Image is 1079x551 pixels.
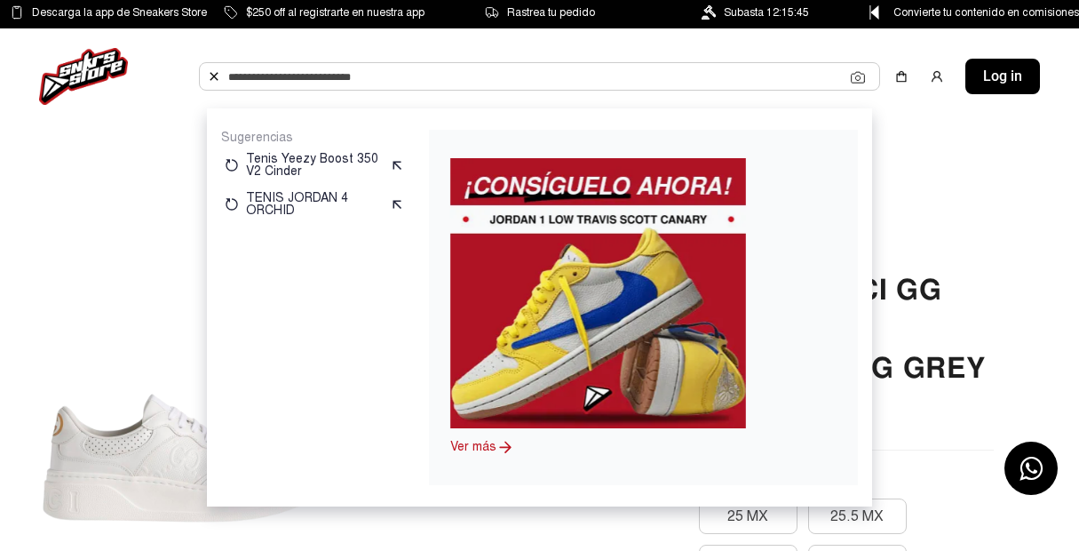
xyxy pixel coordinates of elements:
[207,69,221,84] img: Buscar
[699,499,797,534] button: 25 MX
[390,158,404,172] img: suggest.svg
[507,3,595,22] span: Rastrea tu pedido
[246,192,383,217] p: TENIS JORDAN 4 ORCHID
[450,439,496,454] a: Ver más
[894,69,908,84] img: shopping
[724,3,809,22] span: Subasta 12:15:45
[863,5,885,20] img: Control Point Icon
[32,3,207,22] span: Descarga la app de Sneakers Store
[390,197,404,212] img: suggest.svg
[225,158,239,172] img: restart.svg
[246,3,424,22] span: $250 off al registrarte en nuestra app
[851,70,865,84] img: Cámara
[39,48,128,105] img: logo
[225,197,239,212] img: restart.svg
[221,130,408,146] p: Sugerencias
[893,3,1079,22] span: Convierte tu contenido en comisiones
[808,499,907,534] button: 25.5 MX
[983,66,1022,87] span: Log in
[930,69,944,84] img: user
[246,153,383,178] p: Tenis Yeezy Boost 350 V2 Cinder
